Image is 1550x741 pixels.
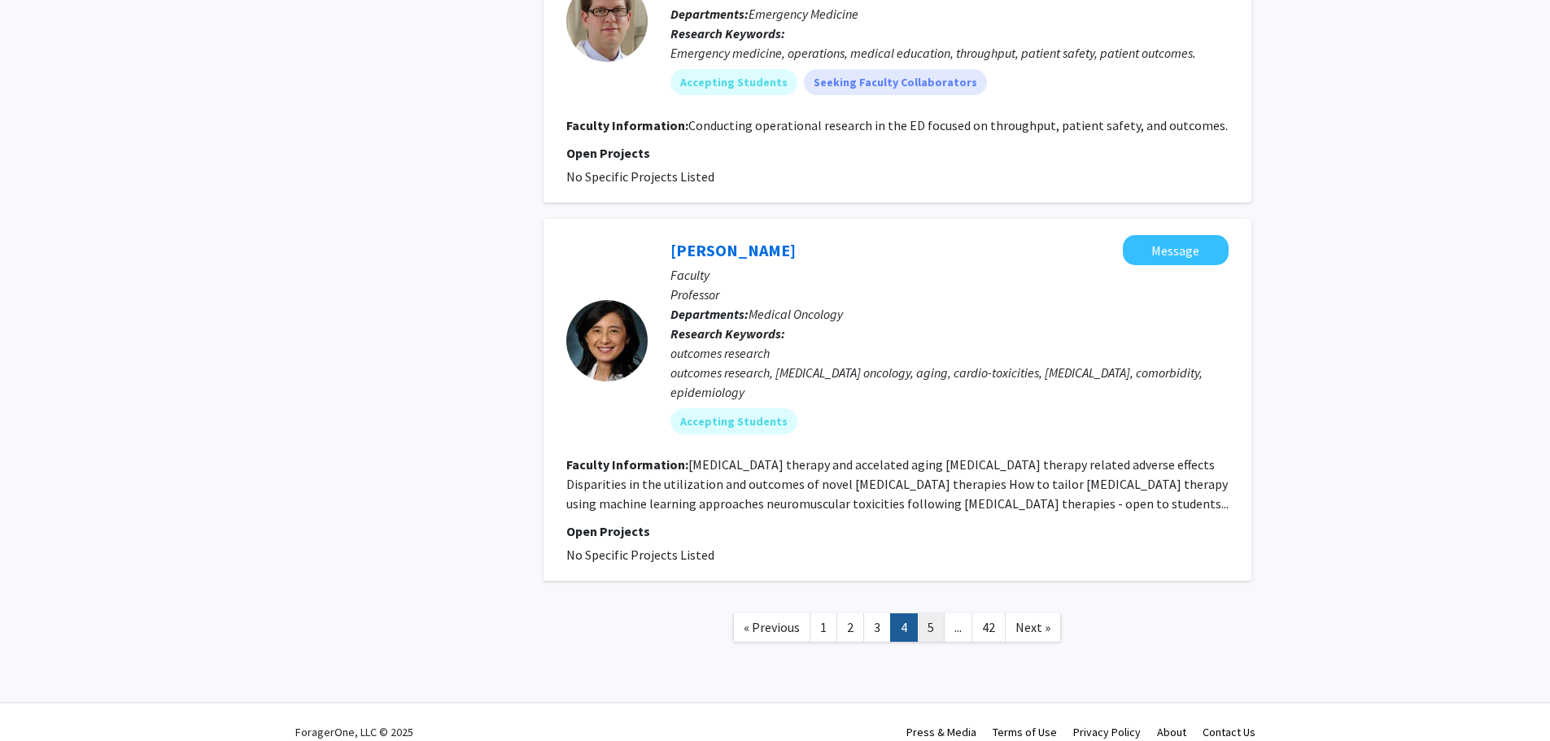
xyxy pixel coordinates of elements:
a: 42 [971,613,1006,642]
fg-read-more: Conducting operational research in the ED focused on throughput, patient safety, and outcomes. [688,117,1228,133]
mat-chip: Seeking Faculty Collaborators [804,69,987,95]
p: Open Projects [566,143,1229,163]
fg-read-more: [MEDICAL_DATA] therapy and accelated aging [MEDICAL_DATA] therapy related adverse effects Dispari... [566,456,1229,512]
b: Departments: [670,6,749,22]
a: 1 [810,613,837,642]
button: Message Grace Lu-Yao [1123,235,1229,265]
div: Emergency medicine, operations, medical education, throughput, patient safety, patient outcomes. [670,43,1229,63]
iframe: Chat [12,668,69,729]
a: 3 [863,613,891,642]
mat-chip: Accepting Students [670,408,797,434]
a: 4 [890,613,918,642]
span: Emergency Medicine [749,6,858,22]
span: No Specific Projects Listed [566,168,714,185]
b: Research Keywords: [670,325,785,342]
span: No Specific Projects Listed [566,547,714,563]
span: ... [954,619,962,635]
p: Open Projects [566,521,1229,541]
span: « Previous [744,619,800,635]
span: Next » [1015,619,1050,635]
a: Press & Media [906,725,976,739]
p: Professor [670,285,1229,304]
b: Faculty Information: [566,117,688,133]
a: Privacy Policy [1073,725,1141,739]
a: Terms of Use [993,725,1057,739]
a: About [1157,725,1186,739]
a: 5 [917,613,945,642]
a: [PERSON_NAME] [670,240,796,260]
b: Departments: [670,306,749,322]
div: outcomes research outcomes research, [MEDICAL_DATA] oncology, aging, cardio-toxicities, [MEDICAL_... [670,343,1229,421]
p: Faculty [670,265,1229,285]
b: Faculty Information: [566,456,688,473]
mat-chip: Accepting Students [670,69,797,95]
b: Research Keywords: [670,25,785,41]
a: Next [1005,613,1061,642]
a: 2 [836,613,864,642]
nav: Page navigation [544,597,1251,663]
span: Medical Oncology [749,306,843,322]
a: Contact Us [1203,725,1255,739]
a: Previous [733,613,810,642]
